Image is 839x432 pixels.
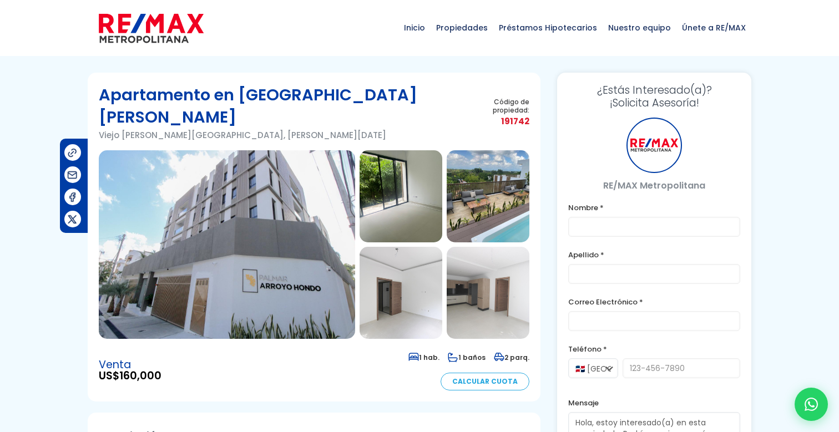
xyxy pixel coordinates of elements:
img: Apartamento en Viejo Arroyo Hondo [99,150,355,339]
span: Propiedades [431,11,493,44]
h1: Apartamento en [GEOGRAPHIC_DATA][PERSON_NAME] [99,84,469,128]
span: Préstamos Hipotecarios [493,11,603,44]
label: Apellido * [568,248,740,262]
span: 1 baños [448,353,486,362]
span: Nuestro equipo [603,11,676,44]
span: 160,000 [119,368,161,383]
h3: ¡Solicita Asesoría! [568,84,740,109]
span: US$ [99,370,161,382]
img: remax-metropolitana-logo [99,12,204,45]
span: 2 parq. [494,353,529,362]
img: Compartir [67,191,78,203]
span: Venta [99,359,161,370]
label: Correo Electrónico * [568,295,740,309]
img: Compartir [67,214,78,225]
a: Calcular Cuota [441,373,529,390]
p: Viejo [PERSON_NAME][GEOGRAPHIC_DATA], [PERSON_NAME][DATE] [99,128,469,142]
label: Teléfono * [568,342,740,356]
span: 191742 [469,114,529,128]
img: Apartamento en Viejo Arroyo Hondo [360,150,442,242]
p: RE/MAX Metropolitana [568,179,740,192]
img: Compartir [67,169,78,181]
img: Apartamento en Viejo Arroyo Hondo [447,247,529,339]
span: Inicio [398,11,431,44]
input: 123-456-7890 [623,358,740,378]
span: Únete a RE/MAX [676,11,751,44]
span: 1 hab. [408,353,439,362]
span: Código de propiedad: [469,98,529,114]
label: Mensaje [568,396,740,410]
label: Nombre * [568,201,740,215]
img: Compartir [67,147,78,159]
img: Apartamento en Viejo Arroyo Hondo [447,150,529,242]
img: Apartamento en Viejo Arroyo Hondo [360,247,442,339]
span: ¿Estás Interesado(a)? [568,84,740,96]
div: RE/MAX Metropolitana [626,118,682,173]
